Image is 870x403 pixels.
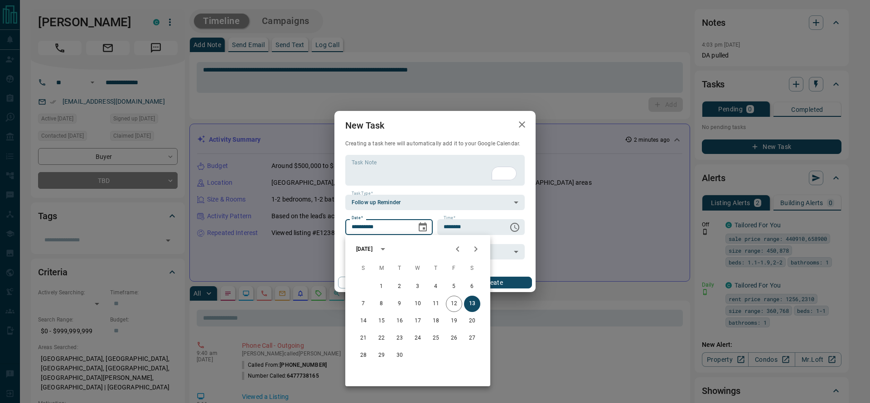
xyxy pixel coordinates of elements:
button: Create [454,277,532,288]
button: Previous month [449,240,467,258]
span: Saturday [464,259,480,278]
button: 5 [446,278,462,295]
button: 25 [428,330,444,346]
span: Monday [373,259,390,278]
label: Task Type [352,191,373,197]
button: calendar view is open, switch to year view [375,241,391,257]
div: Follow up Reminder [345,195,525,210]
span: Wednesday [410,259,426,278]
label: Date [352,215,363,221]
button: 27 [464,330,480,346]
button: 15 [373,313,390,329]
button: 24 [410,330,426,346]
button: 21 [355,330,372,346]
button: Choose time, selected time is 6:00 AM [506,218,524,236]
button: 28 [355,347,372,364]
span: Sunday [355,259,372,278]
button: 13 [464,296,480,312]
button: 18 [428,313,444,329]
button: 7 [355,296,372,312]
textarea: To enrich screen reader interactions, please activate Accessibility in Grammarly extension settings [352,159,518,182]
button: 8 [373,296,390,312]
button: Cancel [338,277,416,288]
button: 17 [410,313,426,329]
button: 9 [391,296,408,312]
button: 11 [428,296,444,312]
label: Time [444,215,455,221]
span: Friday [446,259,462,278]
div: [DATE] [356,245,372,253]
button: 26 [446,330,462,346]
button: 6 [464,278,480,295]
button: 30 [391,347,408,364]
button: 1 [373,278,390,295]
span: Tuesday [391,259,408,278]
button: 14 [355,313,372,329]
button: 29 [373,347,390,364]
span: Thursday [428,259,444,278]
button: 3 [410,278,426,295]
button: Choose date, selected date is Sep 13, 2025 [414,218,432,236]
button: 10 [410,296,426,312]
button: 19 [446,313,462,329]
h2: New Task [334,111,395,140]
button: 4 [428,278,444,295]
button: 20 [464,313,480,329]
button: 22 [373,330,390,346]
button: 2 [391,278,408,295]
button: Next month [467,240,485,258]
button: 23 [391,330,408,346]
button: 12 [446,296,462,312]
button: 16 [391,313,408,329]
p: Creating a task here will automatically add it to your Google Calendar. [345,140,525,148]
